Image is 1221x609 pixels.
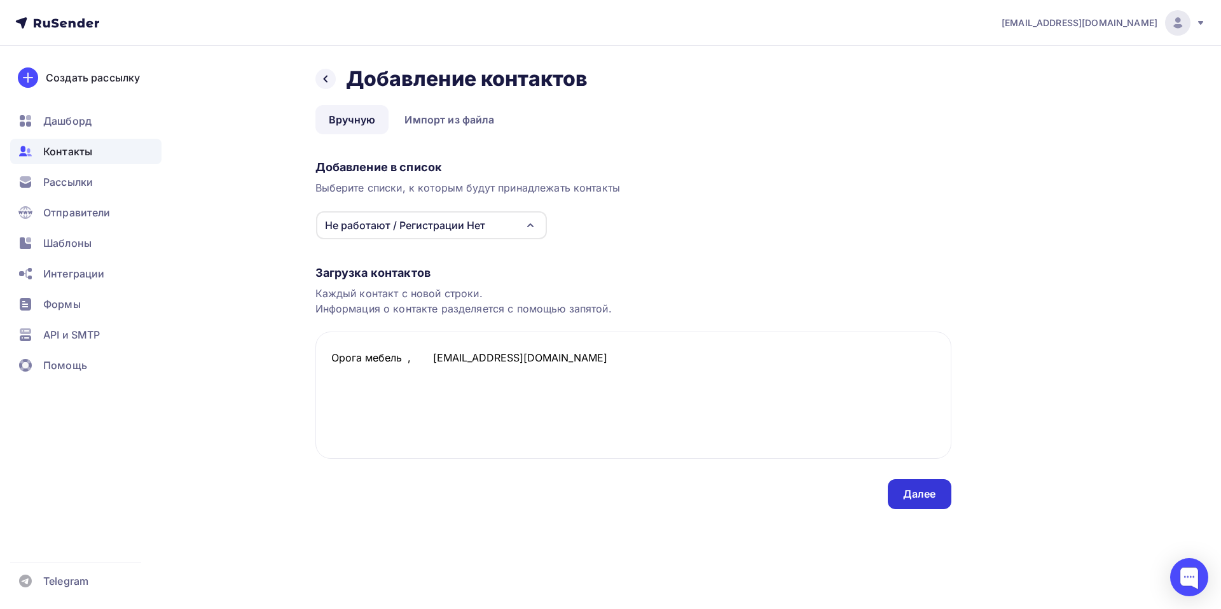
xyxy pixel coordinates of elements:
[43,144,92,159] span: Контакты
[43,358,87,373] span: Помощь
[43,205,111,220] span: Отправители
[43,573,88,589] span: Telegram
[1002,10,1206,36] a: [EMAIL_ADDRESS][DOMAIN_NAME]
[315,180,951,195] div: Выберите списки, к которым будут принадлежать контакты
[43,174,93,190] span: Рассылки
[1002,17,1157,29] span: [EMAIL_ADDRESS][DOMAIN_NAME]
[10,169,162,195] a: Рассылки
[10,139,162,164] a: Контакты
[10,200,162,225] a: Отправители
[315,265,951,281] div: Загрузка контактов
[43,235,92,251] span: Шаблоны
[43,266,104,281] span: Интеграции
[10,108,162,134] a: Дашборд
[346,66,588,92] h2: Добавление контактов
[46,70,140,85] div: Создать рассылку
[315,211,548,240] button: Не работают / Регистрации Нет
[43,297,81,312] span: Формы
[10,230,162,256] a: Шаблоны
[391,105,507,134] a: Импорт из файла
[325,218,485,233] div: Не работают / Регистрации Нет
[43,327,100,342] span: API и SMTP
[315,105,389,134] a: Вручную
[10,291,162,317] a: Формы
[43,113,92,129] span: Дашборд
[315,286,951,316] div: Каждый контакт с новой строки. Информация о контакте разделяется с помощью запятой.
[903,487,936,501] div: Далее
[315,160,951,175] div: Добавление в список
